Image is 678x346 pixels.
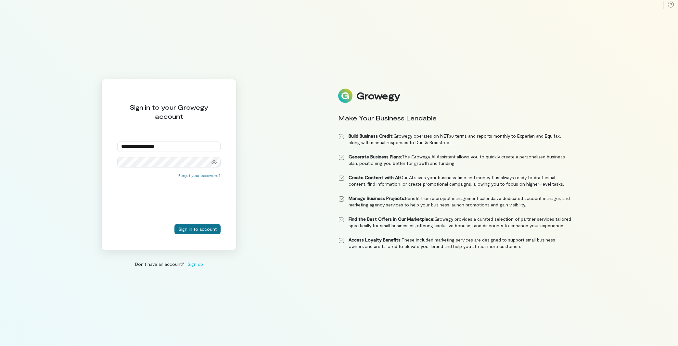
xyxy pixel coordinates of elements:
[338,89,352,103] img: Logo
[349,237,402,242] strong: Access Loyalty Benefits:
[338,113,571,122] div: Make Your Business Lendable
[356,90,400,101] div: Growegy
[349,175,400,180] strong: Create Content with AI:
[349,195,405,201] strong: Manage Business Projects:
[338,133,571,146] li: Growegy operates on NET30 terms and reports monthly to Experian and Equifax, along with manual re...
[349,216,434,222] strong: Find the Best Offers in Our Marketplace:
[187,261,203,267] span: Sign up
[349,133,393,139] strong: Build Business Credit:
[338,174,571,187] li: Our AI saves your business time and money. It is always ready to draft initial content, find info...
[338,195,571,208] li: Benefit from a project management calendar, a dedicated account manager, and marketing agency ser...
[117,103,221,121] div: Sign in to your Growegy account
[174,224,221,234] button: Sign in to account
[178,173,221,178] button: Forgot your password?
[349,154,402,159] strong: Generate Business Plans:
[338,216,571,229] li: Growegy provides a curated selection of partner services tailored specifically for small business...
[338,237,571,250] li: These included marketing services are designed to support small business owners and are tailored ...
[101,261,237,267] div: Don’t have an account?
[338,154,571,167] li: The Growegy AI Assistant allows you to quickly create a personalized business plan, positioning y...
